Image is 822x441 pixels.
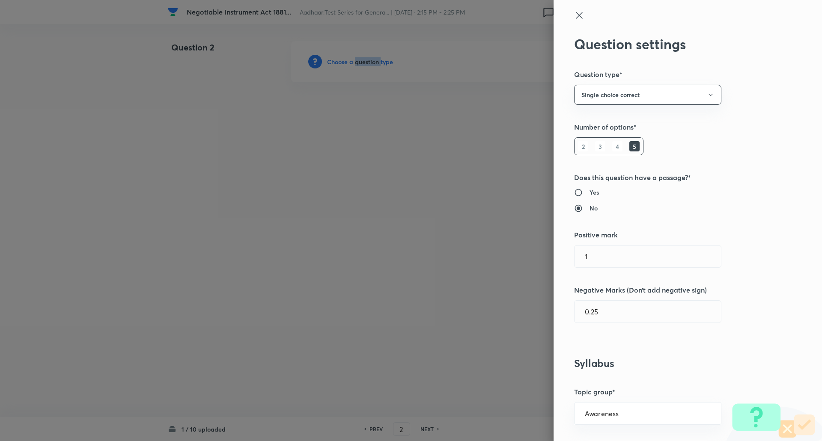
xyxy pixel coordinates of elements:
[574,36,773,52] h2: Question settings
[574,387,773,397] h5: Topic group*
[612,141,622,151] h6: 4
[629,141,640,151] h6: 5
[590,204,598,213] h6: No
[575,246,721,267] input: Positive marks
[574,285,773,295] h5: Negative Marks (Don’t add negative sign)
[574,172,773,183] h5: Does this question have a passage?*
[574,357,773,370] h3: Syllabus
[574,230,773,240] h5: Positive mark
[574,69,773,80] h5: Question type*
[574,122,773,132] h5: Number of options*
[574,85,721,105] button: Single choice correct
[575,301,721,323] input: Negative marks
[585,409,711,417] input: Select a topic group
[590,188,599,197] h6: Yes
[716,413,718,414] button: Open
[578,141,588,151] h6: 2
[595,141,605,151] h6: 3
